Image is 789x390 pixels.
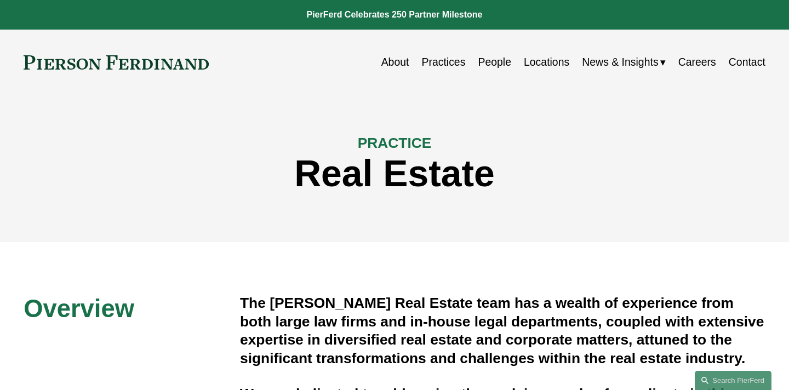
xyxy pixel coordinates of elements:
[478,51,511,73] a: People
[582,53,658,72] span: News & Insights
[381,51,409,73] a: About
[24,152,765,195] h1: Real Estate
[421,51,465,73] a: Practices
[240,294,765,368] h4: The [PERSON_NAME] Real Estate team has a wealth of experience from both large law firms and in-ho...
[524,51,569,73] a: Locations
[695,371,771,390] a: Search this site
[582,51,665,73] a: folder dropdown
[729,51,765,73] a: Contact
[358,135,432,151] span: PRACTICE
[678,51,716,73] a: Careers
[24,295,134,323] span: Overview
